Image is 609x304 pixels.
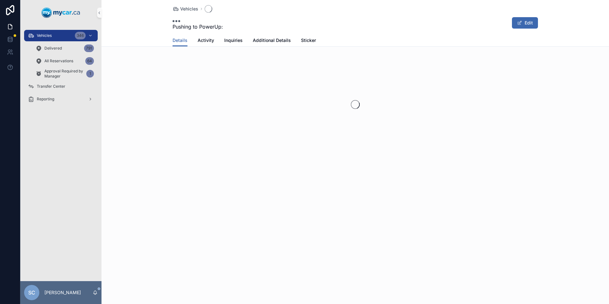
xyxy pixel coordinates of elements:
[20,25,101,113] div: scrollable content
[32,55,98,67] a: All Reservations64
[198,35,214,47] a: Activity
[173,6,198,12] a: Vehicles
[512,17,538,29] button: Edit
[85,57,94,65] div: 64
[37,84,65,89] span: Transfer Center
[37,33,52,38] span: Vehicles
[32,43,98,54] a: Delivered791
[224,37,243,44] span: Inquiries
[198,37,214,44] span: Activity
[224,35,243,47] a: Inquiries
[44,46,62,51] span: Delivered
[173,35,187,47] a: Details
[24,93,98,105] a: Reporting
[28,289,35,296] span: SC
[84,44,94,52] div: 791
[86,70,94,78] div: 1
[24,30,98,41] a: Vehicles346
[32,68,98,79] a: Approval Required by Manager1
[75,32,86,39] div: 346
[253,37,291,44] span: Additional Details
[253,35,291,47] a: Additional Details
[301,37,316,44] span: Sticker
[37,97,54,102] span: Reporting
[42,8,80,18] img: App logo
[24,81,98,92] a: Transfer Center
[44,289,81,296] p: [PERSON_NAME]
[173,23,223,30] span: Pushing to PowerUp:
[44,58,73,64] span: All Reservations
[44,69,84,79] span: Approval Required by Manager
[180,6,198,12] span: Vehicles
[301,35,316,47] a: Sticker
[173,37,187,44] span: Details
